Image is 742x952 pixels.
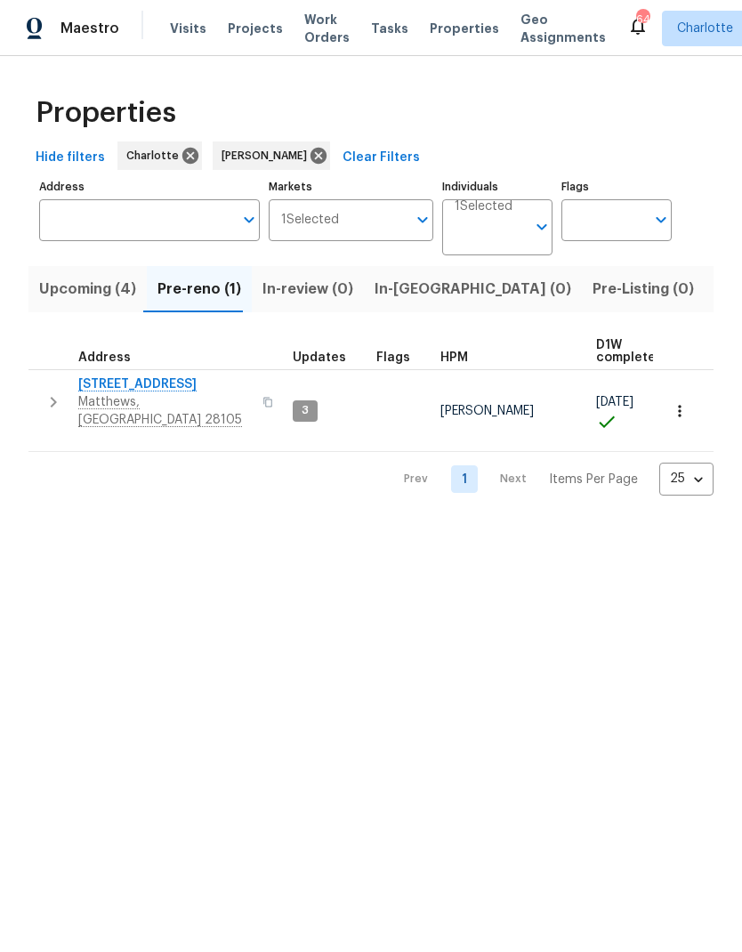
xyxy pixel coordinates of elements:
span: [DATE] [596,396,633,408]
span: 1 Selected [455,199,512,214]
span: Visits [170,20,206,37]
span: Properties [36,104,176,122]
span: Charlotte [677,20,733,37]
div: 64 [636,11,649,28]
span: Clear Filters [343,147,420,169]
div: 25 [659,456,714,502]
label: Individuals [442,182,552,192]
button: Open [529,214,554,239]
span: Charlotte [126,147,186,165]
span: Pre-Listing (0) [593,277,694,302]
span: [PERSON_NAME] [440,405,534,417]
nav: Pagination Navigation [387,463,714,496]
a: Goto page 1 [451,465,478,493]
span: In-[GEOGRAPHIC_DATA] (0) [375,277,571,302]
span: Tasks [371,22,408,35]
button: Open [649,207,673,232]
span: Flags [376,351,410,364]
span: Updates [293,351,346,364]
button: Open [410,207,435,232]
span: D1W complete [596,339,656,364]
span: Address [78,351,131,364]
span: Upcoming (4) [39,277,136,302]
span: 1 Selected [281,213,339,228]
span: Maestro [60,20,119,37]
label: Flags [561,182,672,192]
span: 3 [294,403,316,418]
p: Items Per Page [549,471,638,488]
span: Pre-reno (1) [157,277,241,302]
span: Properties [430,20,499,37]
span: Geo Assignments [520,11,606,46]
label: Address [39,182,260,192]
button: Open [237,207,262,232]
span: [PERSON_NAME] [222,147,314,165]
span: Hide filters [36,147,105,169]
div: Charlotte [117,141,202,170]
label: Markets [269,182,434,192]
span: Work Orders [304,11,350,46]
button: Clear Filters [335,141,427,174]
span: In-review (0) [262,277,353,302]
div: [PERSON_NAME] [213,141,330,170]
span: Projects [228,20,283,37]
span: HPM [440,351,468,364]
button: Hide filters [28,141,112,174]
